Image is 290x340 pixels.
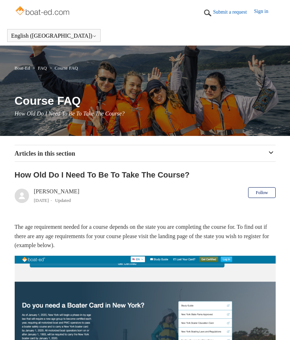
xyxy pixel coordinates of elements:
[15,169,276,181] h2: How Old Do I Need To Be To Take The Course?
[34,198,49,203] time: 05/14/2024, 14:09
[38,65,47,71] a: FAQ
[15,150,75,157] span: Articles in this section
[48,65,78,71] li: Course FAQ
[254,8,275,18] a: Sign in
[15,4,72,19] img: Boat-Ed Help Center home page
[248,187,275,198] button: Follow Article
[202,8,213,18] img: 01HZPCYTXV3JW8MJV9VD7EMK0H
[15,110,125,117] span: How Old Do I Need To Be To Take The Course?
[15,65,30,71] a: Boat-Ed
[15,222,276,250] p: The age requirement needed for a course depends on the state you are completing the course for. T...
[213,8,254,16] a: Submit a request
[15,92,276,109] h1: Course FAQ
[55,65,78,71] a: Course FAQ
[34,187,79,204] div: [PERSON_NAME]
[244,316,285,335] div: Chat Support
[31,65,48,71] li: FAQ
[11,33,97,39] button: English ([GEOGRAPHIC_DATA])
[15,65,32,71] li: Boat-Ed
[55,198,71,203] li: Updated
